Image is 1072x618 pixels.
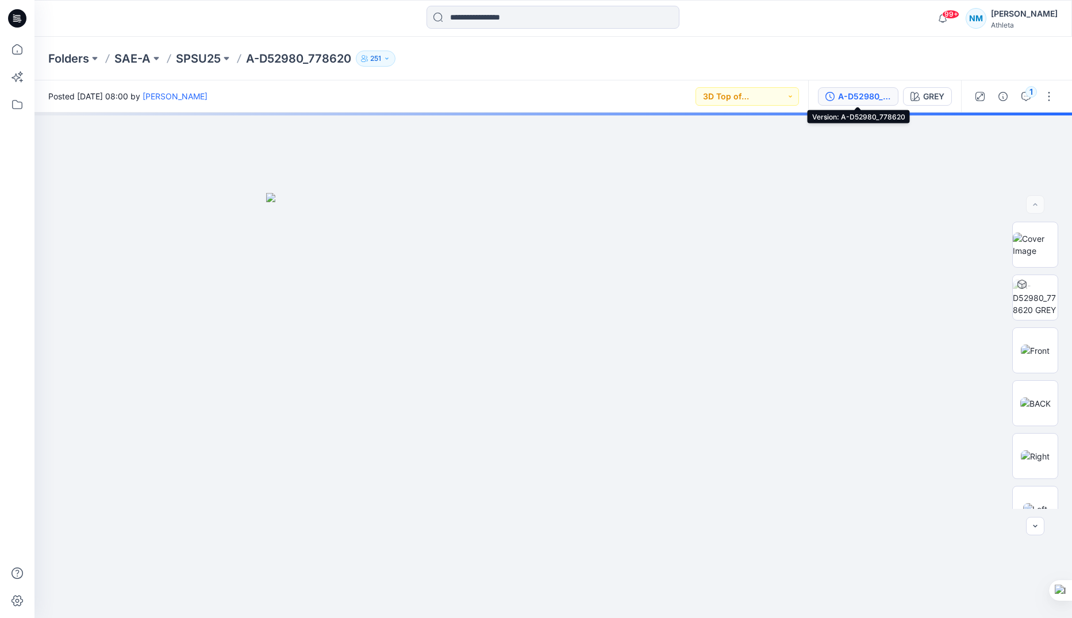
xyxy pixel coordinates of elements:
[1025,86,1037,98] div: 1
[370,52,381,65] p: 251
[1021,345,1050,357] img: Front
[48,90,208,102] span: Posted [DATE] 08:00 by
[114,51,151,67] a: SAE-A
[991,21,1058,29] div: Athleta
[991,7,1058,21] div: [PERSON_NAME]
[266,193,841,618] img: eyJhbGciOiJIUzI1NiIsImtpZCI6IjAiLCJzbHQiOiJzZXMiLCJ0eXAiOiJKV1QifQ.eyJkYXRhIjp7InR5cGUiOiJzdG9yYW...
[143,91,208,101] a: [PERSON_NAME]
[994,87,1012,106] button: Details
[942,10,959,19] span: 99+
[966,8,986,29] div: NM
[48,51,89,67] a: Folders
[356,51,395,67] button: 251
[838,90,891,103] div: A-D52980_778620
[1023,503,1047,515] img: Left
[1017,87,1035,106] button: 1
[1013,280,1058,316] img: A-D52980_778620 GREY
[1013,233,1058,257] img: Cover Image
[818,87,898,106] button: A-D52980_778620
[1020,397,1051,410] img: BACK
[246,51,351,67] p: A-D52980_778620
[176,51,221,67] a: SPSU25
[903,87,952,106] button: GREY
[923,90,944,103] div: GREY
[1021,450,1050,462] img: Right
